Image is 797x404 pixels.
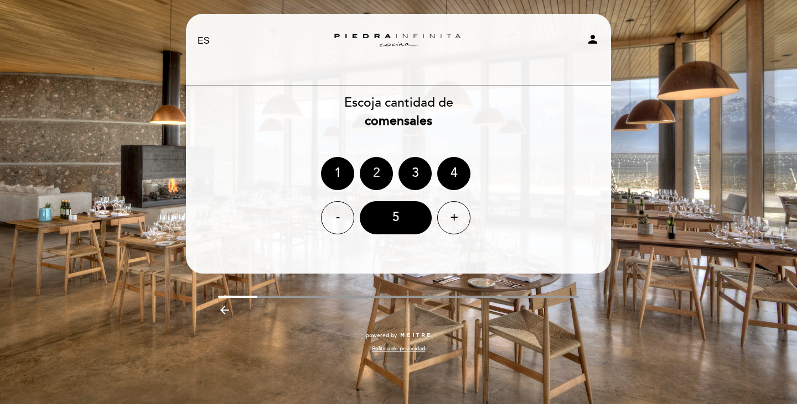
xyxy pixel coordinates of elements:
[437,157,470,190] div: 4
[360,157,393,190] div: 2
[366,332,431,339] a: powered by
[437,201,470,234] div: +
[398,157,432,190] div: 3
[586,33,599,50] button: person
[185,94,612,130] div: Escoja cantidad de
[586,33,599,46] i: person
[360,201,432,234] div: 5
[329,26,468,56] a: Zuccardi [GEOGRAPHIC_DATA] - Restaurant [GEOGRAPHIC_DATA]
[321,157,354,190] div: 1
[366,332,397,339] span: powered by
[218,303,231,317] i: arrow_backward
[321,201,354,234] div: -
[365,113,432,129] b: comensales
[400,333,431,338] img: MEITRE
[372,345,425,353] a: Política de privacidad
